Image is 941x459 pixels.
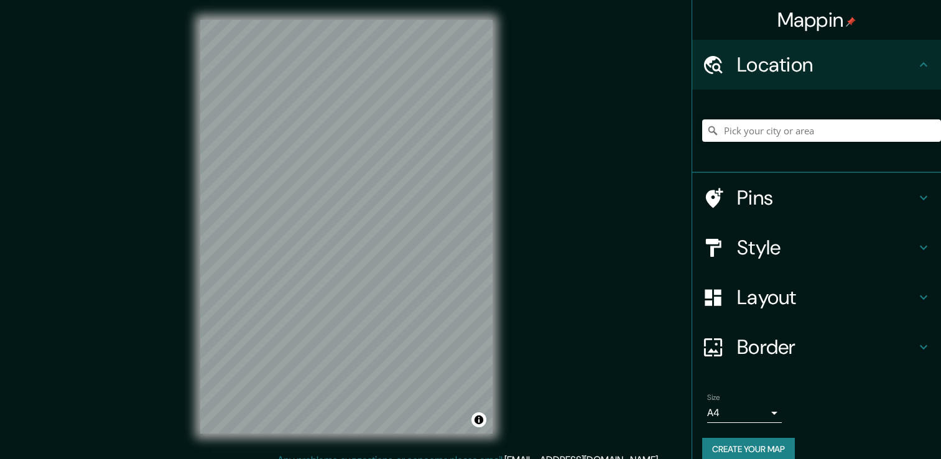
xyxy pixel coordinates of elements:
[737,285,916,310] h4: Layout
[737,235,916,260] h4: Style
[737,52,916,77] h4: Location
[777,7,856,32] h4: Mappin
[707,403,782,423] div: A4
[200,20,493,433] canvas: Map
[471,412,486,427] button: Toggle attribution
[692,322,941,372] div: Border
[737,335,916,359] h4: Border
[692,272,941,322] div: Layout
[692,173,941,223] div: Pins
[692,40,941,90] div: Location
[707,392,720,403] label: Size
[692,223,941,272] div: Style
[846,17,856,27] img: pin-icon.png
[702,119,941,142] input: Pick your city or area
[737,185,916,210] h4: Pins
